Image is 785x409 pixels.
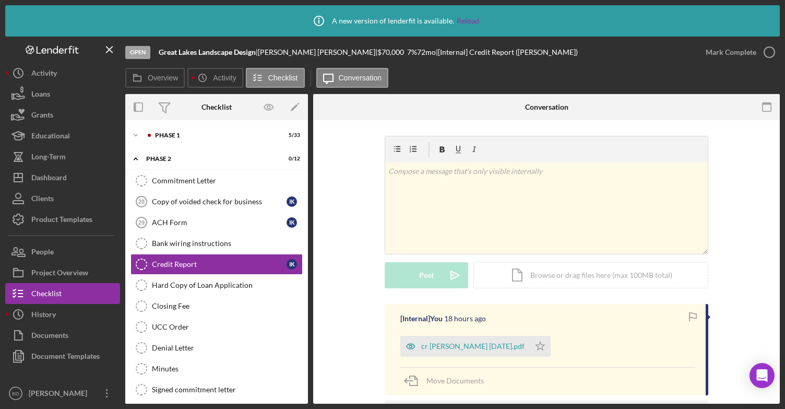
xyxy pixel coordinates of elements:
[130,275,303,296] a: Hard Copy of Loan Application
[5,209,120,230] button: Product Templates
[152,344,302,352] div: Denial Letter
[5,325,120,346] button: Documents
[152,385,302,394] div: Signed commitment letter
[287,196,297,207] div: I K
[5,304,120,325] button: History
[695,42,780,63] button: Mark Complete
[138,198,145,205] tspan: 28
[152,177,302,185] div: Commitment Letter
[287,259,297,270] div: I K
[5,167,120,188] button: Dashboard
[159,48,256,56] b: Great Lakes Landscape Design
[419,262,434,288] div: Post
[457,17,479,25] a: Reload
[152,239,302,248] div: Bank wiring instructions
[5,383,120,404] button: BD[PERSON_NAME]
[5,283,120,304] button: Checklist
[421,342,525,350] div: cr [PERSON_NAME] [DATE].pdf
[213,74,236,82] label: Activity
[316,68,389,88] button: Conversation
[31,125,70,149] div: Educational
[5,125,120,146] button: Educational
[31,262,88,286] div: Project Overview
[5,188,120,209] button: Clients
[152,281,302,289] div: Hard Copy of Loan Application
[31,104,53,128] div: Grants
[5,241,120,262] button: People
[31,209,92,232] div: Product Templates
[287,217,297,228] div: I K
[130,233,303,254] a: Bank wiring instructions
[152,365,302,373] div: Minutes
[187,68,243,88] button: Activity
[400,336,551,357] button: cr [PERSON_NAME] [DATE].pdf
[268,74,298,82] label: Checklist
[130,296,303,317] a: Closing Fee
[31,146,66,170] div: Long-Term
[12,391,19,396] text: BD
[31,283,62,307] div: Checklist
[146,156,274,162] div: Phase 2
[130,170,303,191] a: Commitment Letter
[400,368,494,394] button: Move Documents
[426,376,484,385] span: Move Documents
[246,68,305,88] button: Checklist
[385,262,468,288] button: Post
[31,167,67,191] div: Dashboard
[138,219,145,226] tspan: 29
[31,346,100,369] div: Document Templates
[125,68,185,88] button: Overview
[155,132,274,138] div: Phase 1
[31,304,56,328] div: History
[281,132,300,138] div: 5 / 33
[339,74,382,82] label: Conversation
[5,346,120,367] button: Document Templates
[201,103,232,111] div: Checklist
[5,262,120,283] button: Project Overview
[148,74,178,82] label: Overview
[152,197,287,206] div: Copy of voided check for business
[125,46,150,59] div: Open
[444,314,486,323] time: 2025-09-09 19:38
[706,42,756,63] div: Mark Complete
[5,84,120,104] button: Loans
[5,63,120,84] button: Activity
[130,337,303,358] a: Denial Letter
[130,191,303,212] a: 28Copy of voided check for businessIK
[130,317,303,337] a: UCC Order
[130,212,303,233] a: 29ACH FormIK
[130,254,303,275] a: Credit ReportIK
[281,156,300,162] div: 0 / 12
[31,241,54,265] div: People
[26,383,94,406] div: [PERSON_NAME]
[130,379,303,400] a: Signed commitment letter
[31,63,57,86] div: Activity
[407,48,417,56] div: 7 %
[306,8,479,34] div: A new version of lenderfit is available.
[5,146,120,167] button: Long-Term
[750,363,775,388] div: Open Intercom Messenger
[152,260,287,268] div: Credit Report
[525,103,568,111] div: Conversation
[31,84,50,107] div: Loans
[31,188,54,212] div: Clients
[152,323,302,331] div: UCC Order
[5,104,120,125] button: Grants
[130,358,303,379] a: Minutes
[152,218,287,227] div: ACH Form
[159,48,258,56] div: |
[258,48,377,56] div: [PERSON_NAME] [PERSON_NAME] |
